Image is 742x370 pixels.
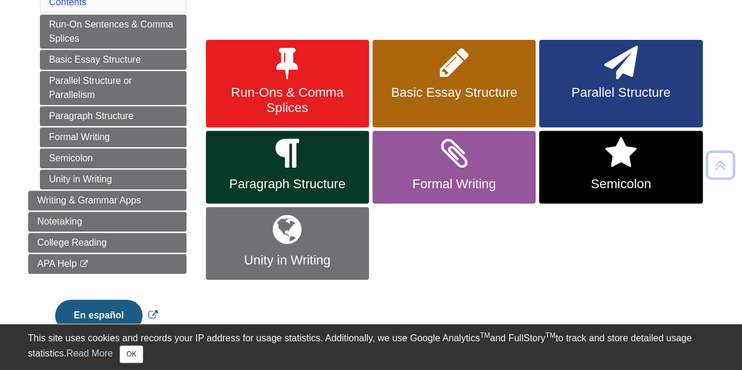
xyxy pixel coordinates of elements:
span: College Reading [38,237,107,247]
a: Parallel Structure or Parallelism [40,71,187,105]
a: Paragraph Structure [40,106,187,126]
span: Unity in Writing [215,253,360,268]
a: Link opens in new window [52,310,161,320]
div: This site uses cookies and records your IP address for usage statistics. Additionally, we use Goo... [28,331,714,363]
a: Semicolon [40,148,187,168]
a: Formal Writing [372,131,536,203]
sup: TM [546,331,555,340]
span: Notetaking [38,216,83,226]
span: Formal Writing [381,176,527,192]
a: Basic Essay Structure [40,50,187,70]
i: This link opens in a new window [79,260,89,268]
a: Run-On Sentences & Comma Splices [40,15,187,49]
a: APA Help [28,254,187,274]
a: Read More [66,348,113,358]
span: Parallel Structure [548,85,693,100]
a: Run-Ons & Comma Splices [206,40,369,128]
span: Basic Essay Structure [381,85,527,100]
a: Parallel Structure [539,40,702,128]
a: Semicolon [539,131,702,203]
sup: TM [480,331,490,340]
span: APA Help [38,259,77,269]
span: Writing & Grammar Apps [38,195,141,205]
button: En español [55,300,143,331]
span: Paragraph Structure [215,176,360,192]
button: Close [120,345,143,363]
a: Writing & Grammar Apps [28,191,187,211]
a: College Reading [28,233,187,253]
a: Paragraph Structure [206,131,369,203]
a: Basic Essay Structure [372,40,536,128]
a: Notetaking [28,212,187,232]
a: Formal Writing [40,127,187,147]
a: Unity in Writing [40,169,187,189]
a: Back to Top [702,157,739,173]
span: Run-Ons & Comma Splices [215,85,360,116]
a: Unity in Writing [206,207,369,280]
span: Semicolon [548,176,693,192]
